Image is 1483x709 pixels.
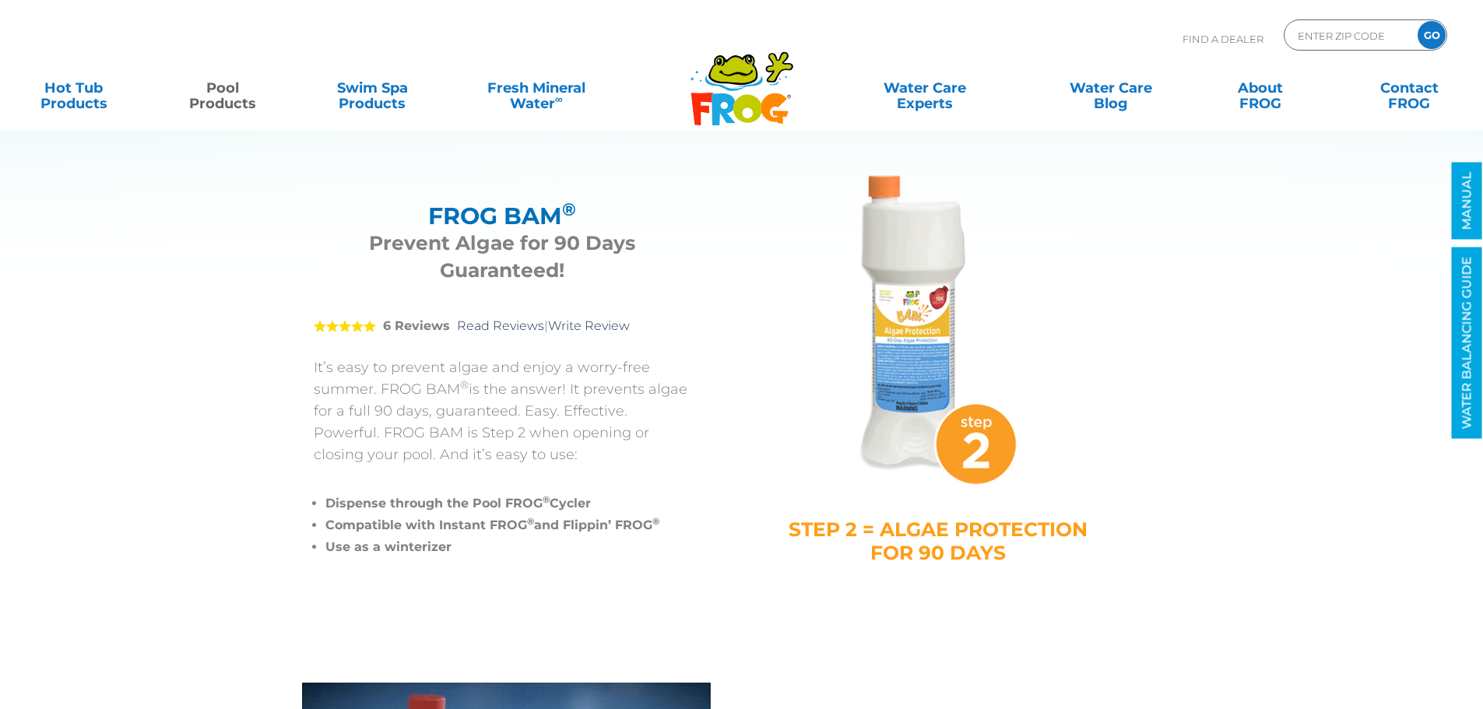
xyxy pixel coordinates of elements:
li: Dispense through the Pool FROG Cycler [325,493,691,514]
a: Fresh MineralWater∞ [463,72,609,104]
h3: Prevent Algae for 90 Days Guaranteed! [333,230,672,284]
a: Water CareExperts [831,72,1019,104]
sup: ∞ [555,93,563,105]
a: Read Reviews [457,318,544,333]
a: ContactFROG [1351,72,1467,104]
a: MANUAL [1452,163,1482,240]
div: | [314,296,691,356]
sup: ® [543,493,550,505]
a: Hot TubProducts [16,72,132,104]
p: It’s easy to prevent algae and enjoy a worry-free summer. FROG BAM is the answer! It prevents alg... [314,356,691,465]
li: Compatible with Instant FROG and Flippin’ FROG [325,514,691,536]
a: Swim SpaProducts [315,72,430,104]
a: WATER BALANCING GUIDE [1452,247,1482,439]
a: Write Review [548,318,630,333]
sup: ® [562,198,576,220]
sup: ® [460,378,469,391]
span: 5 [314,320,376,332]
h2: FROG BAM [333,202,672,230]
input: GO [1418,21,1446,49]
sup: ® [652,515,659,527]
sup: ® [527,515,534,527]
a: PoolProducts [165,72,281,104]
li: Use as a winterizer [325,536,691,558]
a: AboutFROG [1202,72,1318,104]
h4: STEP 2 = ALGAE PROTECTION FOR 90 DAYS [789,518,1088,564]
p: Find A Dealer [1183,19,1263,58]
a: Water CareBlog [1053,72,1168,104]
img: Frog Products Logo [682,31,802,126]
strong: 6 Reviews [383,318,450,333]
